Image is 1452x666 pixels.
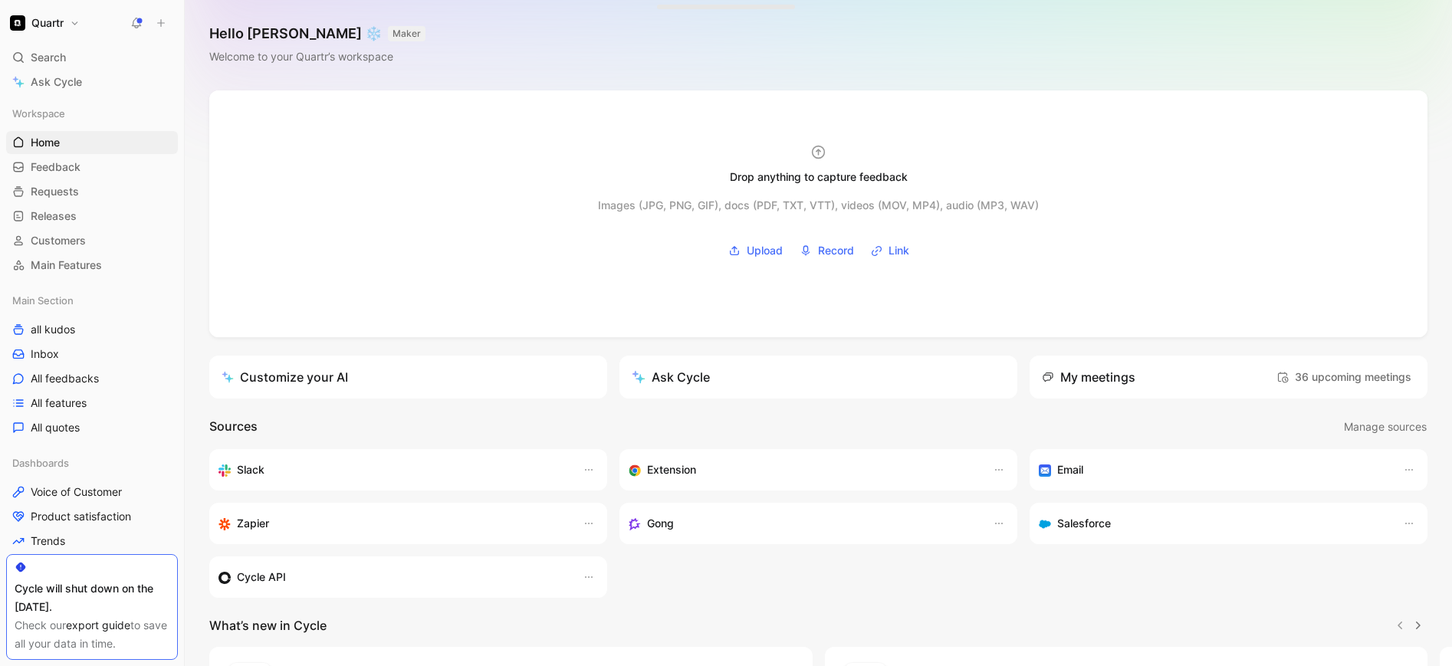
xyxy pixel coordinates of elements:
[6,156,178,179] a: Feedback
[1057,461,1083,479] h3: Email
[6,318,178,341] a: all kudos
[237,461,264,479] h3: Slack
[12,293,74,308] span: Main Section
[723,239,788,262] button: Upload
[598,196,1039,215] div: Images (JPG, PNG, GIF), docs (PDF, TXT, VTT), videos (MOV, MP4), audio (MP3, WAV)
[209,356,607,399] a: Customize your AI
[6,289,178,312] div: Main Section
[15,616,169,653] div: Check our to save all your data in time.
[6,229,178,252] a: Customers
[889,241,909,260] span: Link
[6,12,84,34] button: QuartrQuartr
[31,73,82,91] span: Ask Cycle
[6,416,178,439] a: All quotes
[1039,461,1388,479] div: Forward emails to your feedback inbox
[1057,514,1111,533] h3: Salesforce
[1273,365,1415,389] button: 36 upcoming meetings
[6,530,178,553] a: Trends
[619,356,1017,399] button: Ask Cycle
[6,367,178,390] a: All feedbacks
[31,135,60,150] span: Home
[6,131,178,154] a: Home
[12,106,65,121] span: Workspace
[31,509,131,524] span: Product satisfaction
[209,417,258,437] h2: Sources
[31,371,99,386] span: All feedbacks
[1276,368,1411,386] span: 36 upcoming meetings
[6,102,178,125] div: Workspace
[31,16,64,30] h1: Quartr
[866,239,915,262] button: Link
[31,322,75,337] span: all kudos
[388,26,425,41] button: MAKER
[209,616,327,635] h2: What’s new in Cycle
[730,168,908,186] div: Drop anything to capture feedback
[31,484,122,500] span: Voice of Customer
[1042,368,1135,386] div: My meetings
[66,618,130,632] a: export guide
[209,48,425,66] div: Welcome to your Quartr’s workspace
[1344,418,1427,436] span: Manage sources
[6,205,178,228] a: Releases
[6,71,178,94] a: Ask Cycle
[15,579,169,616] div: Cycle will shut down on the [DATE].
[31,395,87,411] span: All features
[31,159,80,175] span: Feedback
[647,514,674,533] h3: Gong
[6,451,178,602] div: DashboardsVoice of CustomerProduct satisfactionTrendsFeature viewCustomer view
[31,420,80,435] span: All quotes
[31,233,86,248] span: Customers
[6,505,178,528] a: Product satisfaction
[647,461,696,479] h3: Extension
[6,46,178,69] div: Search
[6,254,178,277] a: Main Features
[6,481,178,504] a: Voice of Customer
[222,368,348,386] div: Customize your AI
[31,184,79,199] span: Requests
[218,568,567,586] div: Sync customers & send feedback from custom sources. Get inspired by our favorite use case
[6,343,178,366] a: Inbox
[632,368,710,386] div: Ask Cycle
[209,25,425,43] h1: Hello [PERSON_NAME] ❄️
[31,346,59,362] span: Inbox
[218,514,567,533] div: Capture feedback from thousands of sources with Zapier (survey results, recordings, sheets, etc).
[747,241,783,260] span: Upload
[12,455,69,471] span: Dashboards
[31,533,65,549] span: Trends
[6,289,178,439] div: Main Sectionall kudosInboxAll feedbacksAll featuresAll quotes
[6,392,178,415] a: All features
[237,514,269,533] h3: Zapier
[31,208,77,224] span: Releases
[1343,417,1427,437] button: Manage sources
[237,568,286,586] h3: Cycle API
[10,15,25,31] img: Quartr
[629,461,977,479] div: Capture feedback from anywhere on the web
[6,451,178,474] div: Dashboards
[31,48,66,67] span: Search
[818,241,854,260] span: Record
[31,258,102,273] span: Main Features
[629,514,977,533] div: Capture feedback from your incoming calls
[218,461,567,479] div: Sync your customers, send feedback and get updates in Slack
[794,239,859,262] button: Record
[6,180,178,203] a: Requests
